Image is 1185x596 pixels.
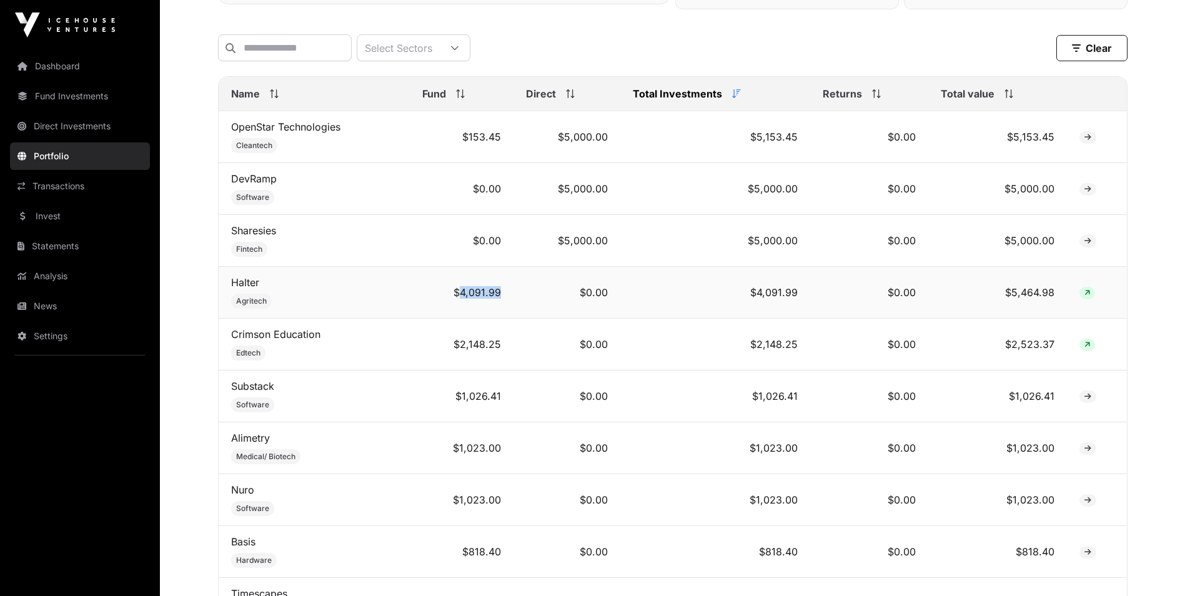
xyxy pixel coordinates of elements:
[231,172,277,185] a: DevRamp
[10,112,150,140] a: Direct Investments
[231,380,274,392] a: Substack
[10,142,150,170] a: Portfolio
[10,292,150,320] a: News
[513,474,620,526] td: $0.00
[236,555,272,565] span: Hardware
[513,215,620,267] td: $5,000.00
[620,422,810,474] td: $1,023.00
[15,12,115,37] img: Icehouse Ventures Logo
[231,276,259,289] a: Halter
[928,215,1067,267] td: $5,000.00
[620,474,810,526] td: $1,023.00
[513,370,620,422] td: $0.00
[928,163,1067,215] td: $5,000.00
[1056,35,1128,61] button: Clear
[231,86,260,101] span: Name
[236,452,295,462] span: Medical/ Biotech
[236,400,269,410] span: Software
[620,370,810,422] td: $1,026.41
[231,224,276,237] a: Sharesies
[513,111,620,163] td: $5,000.00
[10,172,150,200] a: Transactions
[810,474,928,526] td: $0.00
[10,262,150,290] a: Analysis
[410,474,514,526] td: $1,023.00
[410,319,514,370] td: $2,148.25
[410,422,514,474] td: $1,023.00
[422,86,446,101] span: Fund
[10,82,150,110] a: Fund Investments
[10,202,150,230] a: Invest
[620,319,810,370] td: $2,148.25
[236,192,269,202] span: Software
[513,163,620,215] td: $5,000.00
[513,267,620,319] td: $0.00
[823,86,862,101] span: Returns
[620,526,810,578] td: $818.40
[357,35,440,61] div: Select Sectors
[231,121,340,133] a: OpenStar Technologies
[810,422,928,474] td: $0.00
[410,526,514,578] td: $818.40
[928,422,1067,474] td: $1,023.00
[928,474,1067,526] td: $1,023.00
[810,370,928,422] td: $0.00
[928,111,1067,163] td: $5,153.45
[928,267,1067,319] td: $5,464.98
[10,232,150,260] a: Statements
[526,86,556,101] span: Direct
[410,215,514,267] td: $0.00
[810,267,928,319] td: $0.00
[236,296,267,306] span: Agritech
[231,484,254,496] a: Nuro
[620,111,810,163] td: $5,153.45
[236,141,272,151] span: Cleantech
[513,422,620,474] td: $0.00
[513,526,620,578] td: $0.00
[10,52,150,80] a: Dashboard
[410,267,514,319] td: $4,091.99
[236,244,262,254] span: Fintech
[810,215,928,267] td: $0.00
[231,328,320,340] a: Crimson Education
[928,319,1067,370] td: $2,523.37
[928,526,1067,578] td: $818.40
[810,163,928,215] td: $0.00
[513,319,620,370] td: $0.00
[236,348,260,358] span: Edtech
[620,267,810,319] td: $4,091.99
[810,526,928,578] td: $0.00
[410,370,514,422] td: $1,026.41
[928,370,1067,422] td: $1,026.41
[1123,536,1185,596] iframe: Chat Widget
[236,504,269,514] span: Software
[231,432,270,444] a: Alimetry
[941,86,994,101] span: Total value
[620,163,810,215] td: $5,000.00
[410,111,514,163] td: $153.45
[810,111,928,163] td: $0.00
[10,322,150,350] a: Settings
[231,535,255,548] a: Basis
[810,319,928,370] td: $0.00
[620,215,810,267] td: $5,000.00
[633,86,722,101] span: Total Investments
[410,163,514,215] td: $0.00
